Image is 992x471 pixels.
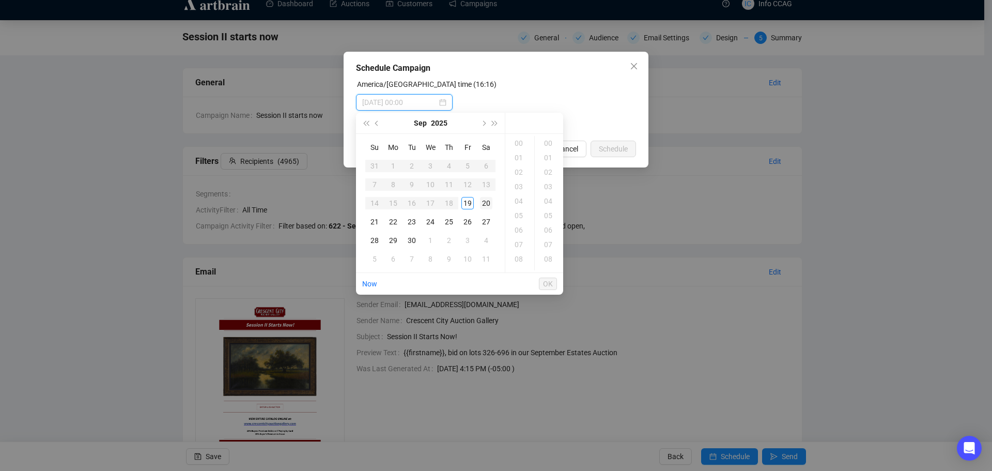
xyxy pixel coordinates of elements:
[421,175,440,194] td: 2025-09-10
[362,97,437,108] input: Select date
[507,194,532,208] div: 04
[424,197,437,209] div: 17
[421,138,440,157] th: We
[507,165,532,179] div: 02
[368,160,381,172] div: 31
[537,208,562,223] div: 05
[480,197,492,209] div: 20
[458,231,477,250] td: 2025-10-03
[537,194,562,208] div: 04
[480,234,492,247] div: 4
[477,175,495,194] td: 2025-09-13
[371,113,383,133] button: Previous month (PageUp)
[402,212,421,231] td: 2025-09-23
[957,436,982,461] div: Open Intercom Messenger
[421,231,440,250] td: 2025-10-01
[368,216,381,228] div: 21
[507,179,532,194] div: 03
[461,216,474,228] div: 26
[360,113,371,133] button: Last year (Control + left)
[368,234,381,247] div: 28
[630,62,638,70] span: close
[507,136,532,150] div: 00
[440,231,458,250] td: 2025-10-02
[537,237,562,252] div: 07
[402,231,421,250] td: 2025-09-30
[406,160,418,172] div: 2
[421,250,440,268] td: 2025-10-08
[440,157,458,175] td: 2025-09-04
[402,194,421,212] td: 2025-09-16
[458,250,477,268] td: 2025-10-10
[384,138,402,157] th: Mo
[440,175,458,194] td: 2025-09-11
[556,143,578,155] span: Cancel
[507,223,532,237] div: 06
[591,141,636,157] button: Schedule
[461,253,474,265] div: 10
[458,157,477,175] td: 2025-09-05
[387,216,399,228] div: 22
[365,194,384,212] td: 2025-09-14
[480,216,492,228] div: 27
[365,250,384,268] td: 2025-10-05
[387,178,399,191] div: 8
[387,234,399,247] div: 29
[384,175,402,194] td: 2025-09-08
[443,160,455,172] div: 4
[461,234,474,247] div: 3
[402,138,421,157] th: Tu
[477,138,495,157] th: Sa
[480,253,492,265] div: 11
[424,234,437,247] div: 1
[443,178,455,191] div: 11
[537,266,562,281] div: 09
[368,253,381,265] div: 5
[414,113,427,133] button: Choose a month
[365,212,384,231] td: 2025-09-21
[537,252,562,266] div: 08
[424,216,437,228] div: 24
[402,250,421,268] td: 2025-10-07
[402,175,421,194] td: 2025-09-09
[458,175,477,194] td: 2025-09-12
[537,223,562,237] div: 06
[368,178,381,191] div: 7
[365,138,384,157] th: Su
[477,157,495,175] td: 2025-09-06
[384,194,402,212] td: 2025-09-15
[406,197,418,209] div: 16
[406,234,418,247] div: 30
[384,212,402,231] td: 2025-09-22
[440,212,458,231] td: 2025-09-25
[365,175,384,194] td: 2025-09-07
[626,58,642,74] button: Close
[461,160,474,172] div: 5
[406,253,418,265] div: 7
[537,165,562,179] div: 02
[440,194,458,212] td: 2025-09-18
[440,138,458,157] th: Th
[424,253,437,265] div: 8
[424,178,437,191] div: 10
[548,141,586,157] button: Cancel
[387,160,399,172] div: 1
[480,160,492,172] div: 6
[421,194,440,212] td: 2025-09-17
[421,212,440,231] td: 2025-09-24
[443,253,455,265] div: 9
[477,231,495,250] td: 2025-10-04
[458,194,477,212] td: 2025-09-19
[365,231,384,250] td: 2025-09-28
[421,157,440,175] td: 2025-09-03
[477,212,495,231] td: 2025-09-27
[357,80,497,88] label: America/Chicago time (16:16)
[387,253,399,265] div: 6
[443,197,455,209] div: 18
[458,212,477,231] td: 2025-09-26
[384,250,402,268] td: 2025-10-06
[507,237,532,252] div: 07
[365,157,384,175] td: 2025-08-31
[443,234,455,247] div: 2
[507,208,532,223] div: 05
